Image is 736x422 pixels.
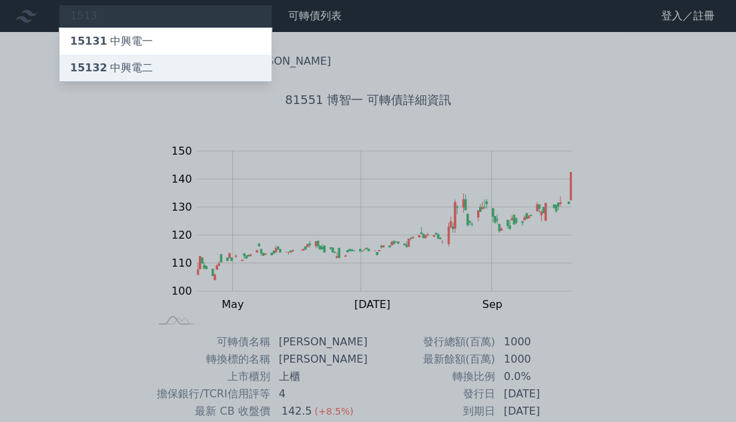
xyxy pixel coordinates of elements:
a: 15132中興電二 [59,55,272,81]
div: 中興電一 [70,33,153,49]
span: 15132 [70,61,107,74]
span: 15131 [70,35,107,47]
div: 中興電二 [70,60,153,76]
a: 15131中興電一 [59,28,272,55]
